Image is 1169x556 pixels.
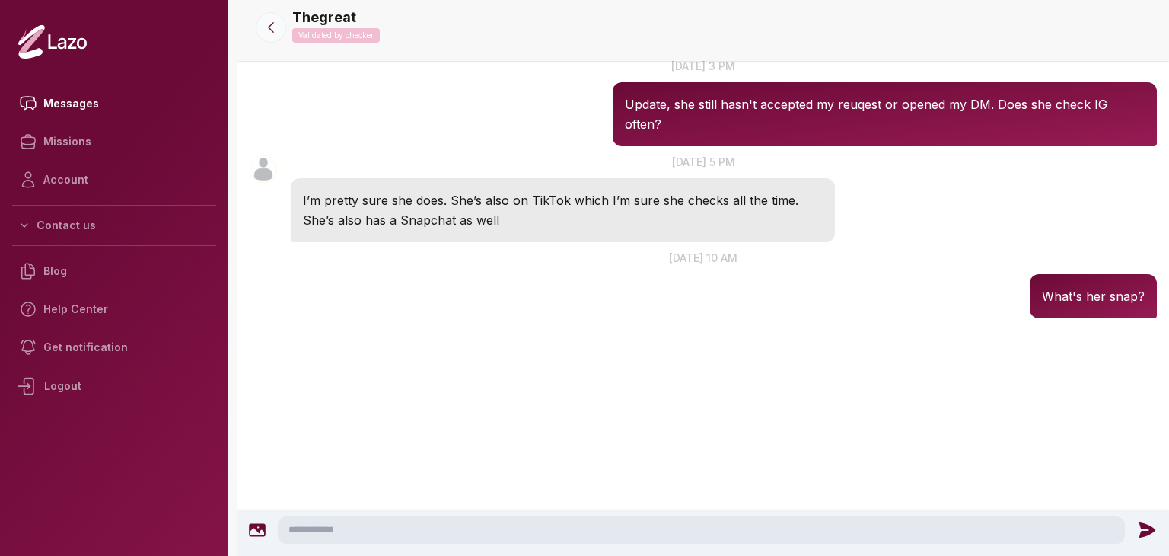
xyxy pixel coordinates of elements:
a: Help Center [12,290,216,328]
p: Thegreat [292,7,356,28]
a: Blog [12,252,216,290]
a: Account [12,161,216,199]
p: [DATE] 10 am [237,250,1169,266]
p: I’m pretty sure she does. She’s also on TikTok which I’m sure she checks all the time. She’s also... [303,190,823,230]
p: [DATE] 5 pm [237,154,1169,170]
button: Contact us [12,212,216,239]
div: Logout [12,366,216,406]
p: [DATE] 3 pm [237,58,1169,74]
a: Missions [12,123,216,161]
a: Get notification [12,328,216,366]
p: Validated by checker [292,28,380,43]
p: Update, she still hasn't accepted my reuqest or opened my DM. Does she check IG often? [625,94,1145,134]
p: What's her snap? [1042,286,1145,306]
a: Messages [12,85,216,123]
